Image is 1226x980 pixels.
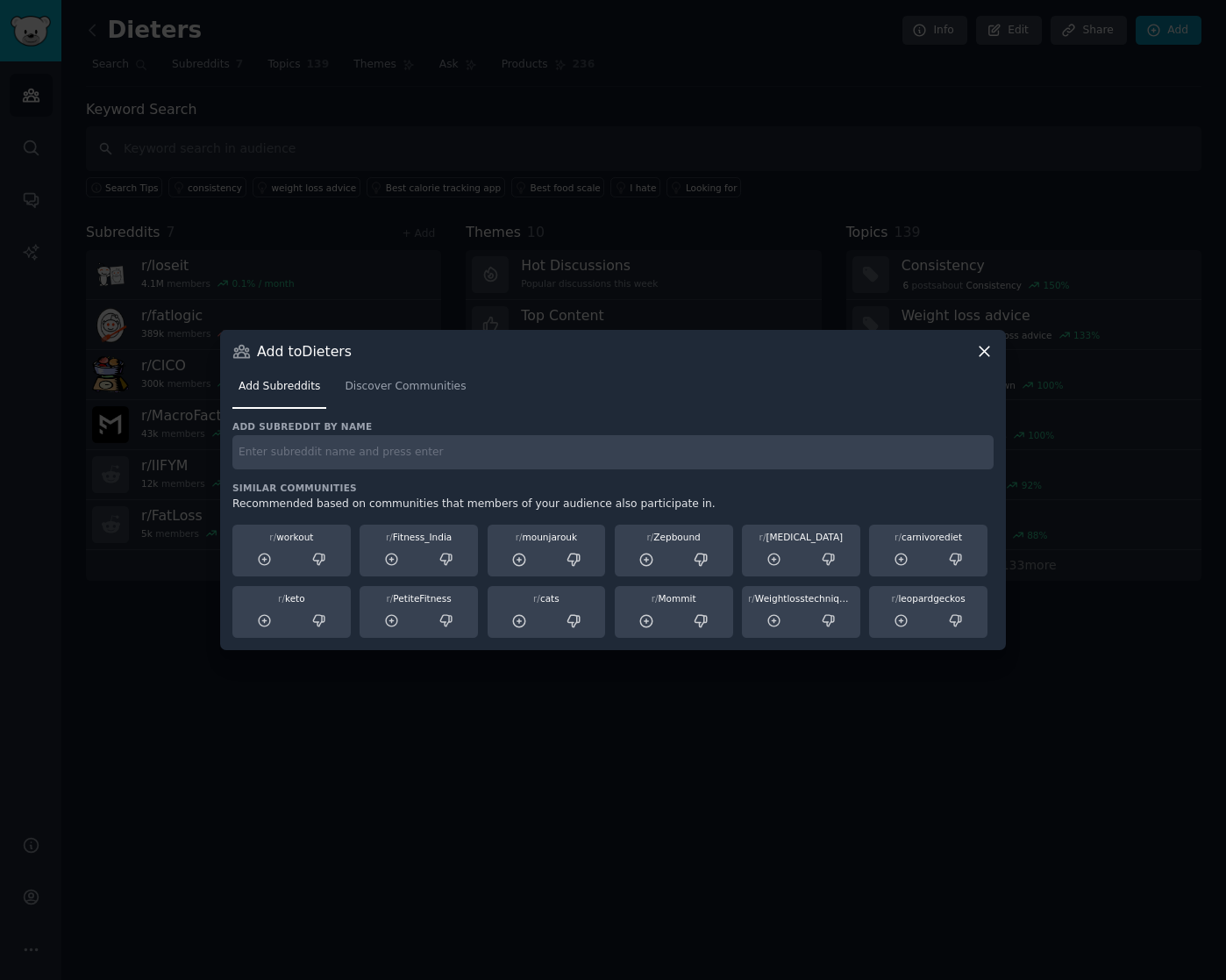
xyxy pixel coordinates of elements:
[875,531,981,543] div: carnivorediet
[759,532,766,542] span: r/
[232,420,994,433] h3: Add subreddit by name
[875,592,981,604] div: leopardgeckos
[257,342,352,361] h3: Add to Dieters
[345,379,466,395] span: Discover Communities
[232,373,326,409] a: Add Subreddits
[895,532,902,542] span: r/
[386,532,393,542] span: r/
[239,531,345,543] div: workout
[533,593,540,604] span: r/
[278,593,285,604] span: r/
[748,592,854,604] div: Weightlosstechniques
[339,373,472,409] a: Discover Communities
[232,435,994,469] input: Enter subreddit name and press enter
[232,482,994,494] h3: Similar Communities
[366,592,472,604] div: PetiteFitness
[647,532,654,542] span: r/
[239,592,345,604] div: keto
[386,593,393,604] span: r/
[494,531,600,543] div: mounjarouk
[748,531,854,543] div: [MEDICAL_DATA]
[239,379,320,395] span: Add Subreddits
[652,593,659,604] span: r/
[748,593,755,604] span: r/
[621,592,727,604] div: Mommit
[366,531,472,543] div: Fitness_India
[516,532,523,542] span: r/
[892,593,899,604] span: r/
[232,497,994,512] div: Recommended based on communities that members of your audience also participate in.
[494,592,600,604] div: cats
[621,531,727,543] div: Zepbound
[269,532,276,542] span: r/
